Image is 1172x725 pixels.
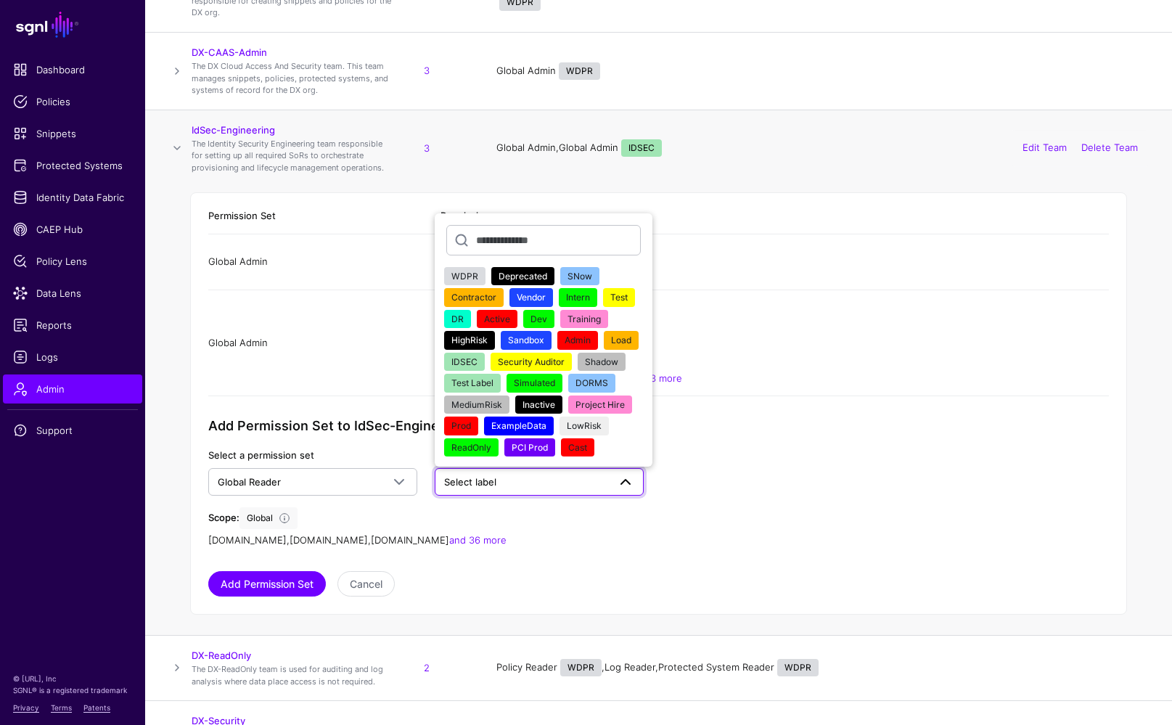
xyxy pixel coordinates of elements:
[444,353,485,372] button: IDSEC
[523,310,554,329] button: Dev
[13,673,132,684] p: © [URL], Inc
[3,183,142,212] a: Identity Data Fabric
[290,534,371,546] span: ,
[3,215,142,244] a: CAEP Hub
[3,374,142,404] a: Admin
[568,442,587,453] span: Cast
[444,438,499,457] button: ReadOnly
[496,62,1149,80] div: Global Admin
[561,438,594,457] button: Cast
[440,321,1109,336] div: , , ,
[530,314,547,324] span: Dev
[208,571,326,597] button: Add Permission Set
[451,399,502,410] span: MediumRisk
[444,310,471,329] button: DR
[208,448,314,463] label: Select a permission set
[499,271,547,282] span: Deprecated
[9,9,136,41] a: SGNL
[440,266,1109,280] div: , , ,
[13,190,132,205] span: Identity Data Fabric
[13,703,39,712] a: Privacy
[565,335,591,345] span: Admin
[451,292,496,303] span: Contractor
[13,222,132,237] span: CAEP Hub
[13,684,132,696] p: SGNL® is a registered trademark
[567,271,592,282] span: SNow
[3,119,142,148] a: Snippets
[559,62,600,80] span: WDPR
[560,417,609,435] button: LowRisk
[484,314,510,324] span: Active
[585,356,618,367] span: Shadow
[371,534,449,546] span: [DOMAIN_NAME]
[575,399,625,410] span: Project Hire
[444,267,485,286] button: WDPR
[444,331,495,350] button: HighRisk
[559,288,597,307] button: Intern
[567,420,602,431] span: LowRisk
[3,151,142,180] a: Protected Systems
[13,62,132,77] span: Dashboard
[424,142,430,154] a: 3
[3,279,142,308] a: Data Lens
[13,318,132,332] span: Reports
[491,353,572,372] button: Security Auditor
[560,267,599,286] button: SNow
[208,534,290,546] span: ,
[491,267,554,286] button: Deprecated
[424,65,430,76] a: 3
[3,311,142,340] a: Reports
[208,512,239,523] strong: Scope:
[13,158,132,173] span: Protected Systems
[451,442,491,453] span: ReadOnly
[507,374,562,393] button: Simulated
[611,335,631,345] span: Load
[444,288,504,307] button: Contractor
[247,509,273,527] div: Global
[13,423,132,438] span: Support
[451,335,488,345] span: HighRisk
[568,374,615,393] button: DORMS
[523,399,555,410] span: Inactive
[508,335,544,345] span: Sandbox
[218,476,281,488] span: Global Reader
[192,663,395,687] p: The DX-ReadOnly team is used for auditing and log analysis where data place access is not required.
[192,46,267,58] a: DX-CAAS-Admin
[192,124,275,136] a: IdSec-Engineering
[3,87,142,116] a: Policies
[3,55,142,84] a: Dashboard
[451,420,471,431] span: Prod
[208,199,426,234] th: Permission Set
[51,703,72,712] a: Terms
[13,126,132,141] span: Snippets
[491,420,546,431] span: ExampleData
[444,476,496,488] span: Select label
[424,662,430,673] a: 2
[514,377,555,388] span: Simulated
[501,331,552,350] button: Sandbox
[444,396,509,414] button: MediumRisk
[449,534,507,546] a: and 36 more
[451,314,464,324] span: DR
[83,703,110,712] a: Patents
[208,234,426,290] td: Global Admin
[560,659,602,676] span: WDPR
[626,372,682,384] a: and 13 more
[192,650,251,661] a: DX-ReadOnly
[13,254,132,269] span: Policy Lens
[517,292,546,303] span: Vendor
[496,139,1149,157] div: Global Admin , Global Admin
[515,396,562,414] button: Inactive
[496,659,1149,676] div: Policy Reader , Log Reader , Protected System Reader
[1081,142,1138,154] a: Delete Team
[192,138,395,174] p: The Identity Security Engineering team responsible for setting up all required SoRs to orchestrat...
[426,199,1109,234] th: Permissions
[192,60,395,97] p: The DX Cloud Access And Security team. This team manages snippets, policies, protected systems, a...
[440,372,1109,386] div: , , ,
[575,377,608,388] span: DORMS
[1023,142,1067,154] a: Edit Team
[208,418,644,434] h2: Add Permission Set to IdSec-Engineering
[498,356,565,367] span: Security Auditor
[509,288,553,307] button: Vendor
[484,417,554,435] button: ExampleData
